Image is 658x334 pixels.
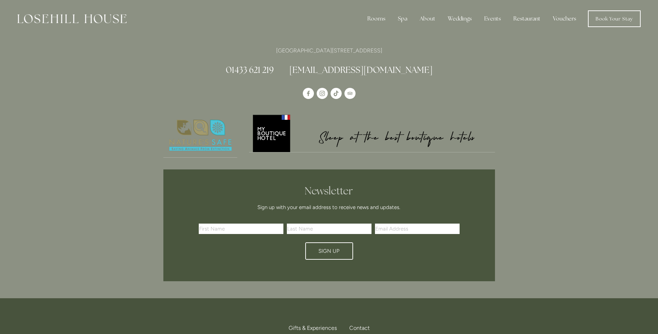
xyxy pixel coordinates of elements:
p: Sign up with your email address to receive news and updates. [201,203,457,211]
div: Restaurant [508,12,546,26]
div: About [414,12,441,26]
span: Sign Up [318,248,340,254]
div: Events [479,12,506,26]
img: My Boutique Hotel - Logo [249,114,495,152]
a: Vouchers [547,12,582,26]
input: Last Name [287,224,371,234]
input: Email Address [375,224,460,234]
input: First Name [199,224,283,234]
button: Sign Up [305,242,353,260]
div: Spa [392,12,413,26]
span: Gifts & Experiences [289,325,337,331]
a: Book Your Stay [588,10,641,27]
a: [EMAIL_ADDRESS][DOMAIN_NAME] [289,64,433,75]
div: Rooms [362,12,391,26]
a: Instagram [317,88,328,99]
img: Nature's Safe - Logo [163,114,238,157]
a: Losehill House Hotel & Spa [303,88,314,99]
a: 01433 621 219 [226,64,274,75]
h2: Newsletter [201,185,457,197]
img: Losehill House [17,14,127,23]
p: [GEOGRAPHIC_DATA][STREET_ADDRESS] [163,46,495,55]
a: TripAdvisor [344,88,356,99]
a: TikTok [331,88,342,99]
div: Weddings [442,12,477,26]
